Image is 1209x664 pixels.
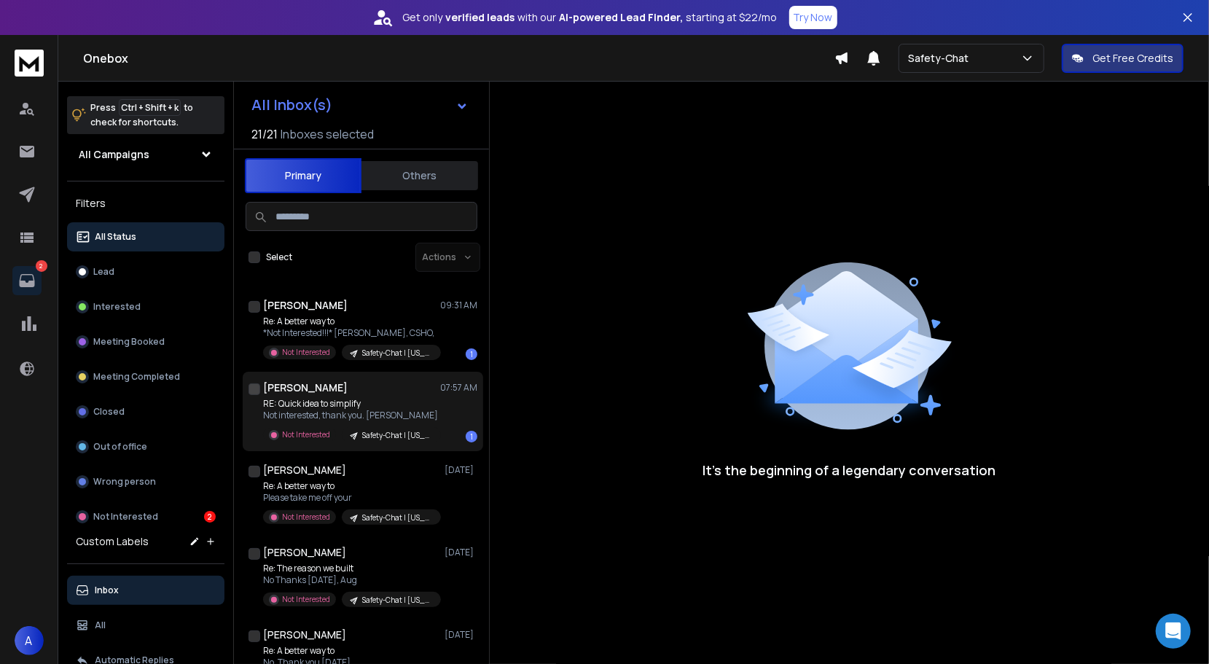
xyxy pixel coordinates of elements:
[93,441,147,453] p: Out of office
[466,431,477,442] div: 1
[93,301,141,313] p: Interested
[263,563,438,574] p: Re: The reason we built
[67,362,224,391] button: Meeting Completed
[67,292,224,321] button: Interested
[67,193,224,214] h3: Filters
[362,512,432,523] p: Safety-Chat | [US_STATE] | Safety | HSC
[67,502,224,531] button: Not Interested2
[362,430,432,441] p: Safety-Chat | [US_STATE] | Safety | HSC
[445,464,477,476] p: [DATE]
[67,611,224,640] button: All
[95,620,106,631] p: All
[263,298,348,313] h1: [PERSON_NAME]
[1062,44,1183,73] button: Get Free Credits
[263,645,438,657] p: Re: A better way to
[93,511,158,523] p: Not Interested
[263,398,438,410] p: RE: Quick idea to simplify
[263,410,438,421] p: Not interested, thank you. [PERSON_NAME]
[403,10,778,25] p: Get only with our starting at $22/mo
[15,626,44,655] button: A
[263,327,438,339] p: *Not Interested!!!* [PERSON_NAME], CSHO,
[67,576,224,605] button: Inbox
[67,222,224,251] button: All Status
[90,101,193,130] p: Press to check for shortcuts.
[67,432,224,461] button: Out of office
[93,476,156,488] p: Wrong person
[908,51,974,66] p: Safety-Chat
[263,628,346,642] h1: [PERSON_NAME]
[1156,614,1191,649] div: Open Intercom Messenger
[560,10,684,25] strong: AI-powered Lead Finder,
[263,574,438,586] p: No Thanks [DATE], Aug
[282,512,330,523] p: Not Interested
[794,10,833,25] p: Try Now
[67,327,224,356] button: Meeting Booked
[703,460,996,480] p: It’s the beginning of a legendary conversation
[266,251,292,263] label: Select
[263,480,438,492] p: Re: A better way to
[67,397,224,426] button: Closed
[789,6,837,29] button: Try Now
[466,348,477,360] div: 1
[263,380,348,395] h1: [PERSON_NAME]
[263,463,346,477] h1: [PERSON_NAME]
[93,266,114,278] p: Lead
[282,429,330,440] p: Not Interested
[361,160,478,192] button: Others
[204,511,216,523] div: 2
[263,316,438,327] p: Re: A better way to
[445,547,477,558] p: [DATE]
[36,260,47,272] p: 2
[445,629,477,641] p: [DATE]
[362,595,432,606] p: Safety-Chat | [US_STATE]
[282,594,330,605] p: Not Interested
[67,140,224,169] button: All Campaigns
[251,125,278,143] span: 21 / 21
[79,147,149,162] h1: All Campaigns
[15,50,44,77] img: logo
[263,545,346,560] h1: [PERSON_NAME]
[83,50,834,67] h1: Onebox
[67,257,224,286] button: Lead
[95,231,136,243] p: All Status
[440,382,477,394] p: 07:57 AM
[362,348,432,359] p: Safety-Chat | [US_STATE] | Safety | HSC
[281,125,374,143] h3: Inboxes selected
[119,99,181,116] span: Ctrl + Shift + k
[263,492,438,504] p: Please take me off your
[245,158,361,193] button: Primary
[95,585,119,596] p: Inbox
[93,371,180,383] p: Meeting Completed
[67,467,224,496] button: Wrong person
[282,347,330,358] p: Not Interested
[93,336,165,348] p: Meeting Booked
[1092,51,1173,66] p: Get Free Credits
[446,10,515,25] strong: verified leads
[12,266,42,295] a: 2
[251,98,332,112] h1: All Inbox(s)
[93,406,125,418] p: Closed
[76,534,149,549] h3: Custom Labels
[240,90,480,120] button: All Inbox(s)
[440,300,477,311] p: 09:31 AM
